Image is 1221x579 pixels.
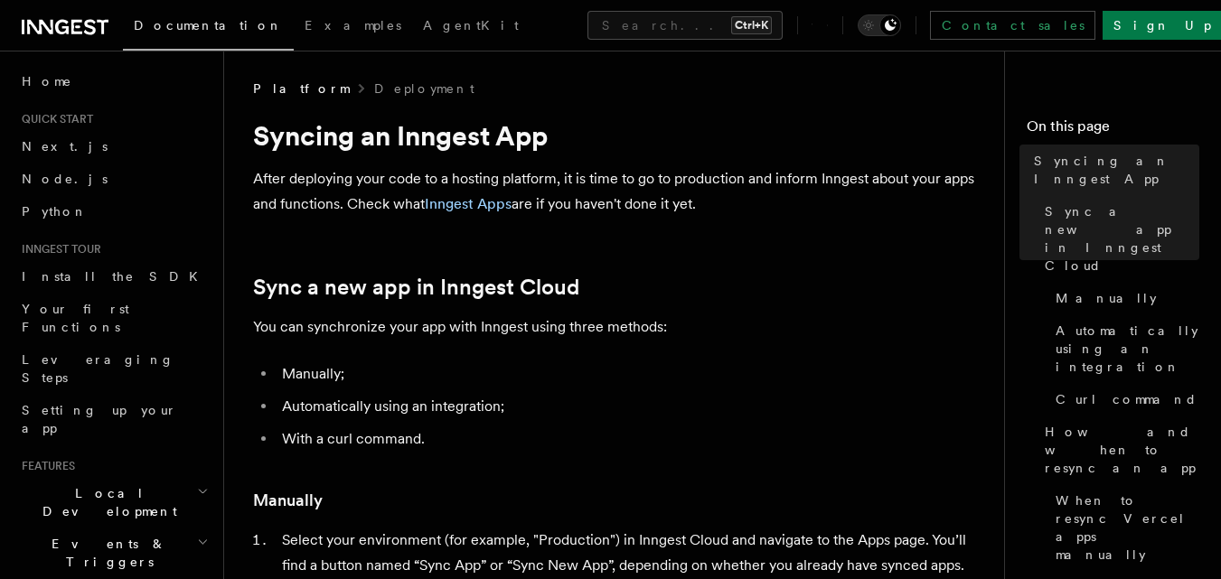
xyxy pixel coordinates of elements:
a: Sync a new app in Inngest Cloud [253,275,579,300]
button: Events & Triggers [14,528,212,578]
li: Manually; [277,361,976,387]
a: Manually [253,488,323,513]
a: Sync a new app in Inngest Cloud [1038,195,1199,282]
span: Setting up your app [22,403,177,435]
span: Python [22,204,88,219]
button: Search...Ctrl+K [587,11,783,40]
li: With a curl command. [277,426,976,452]
span: AgentKit [423,18,519,33]
a: Node.js [14,163,212,195]
span: How and when to resync an app [1045,423,1199,477]
span: Events & Triggers [14,535,197,571]
h1: Syncing an Inngest App [253,119,976,152]
a: Home [14,65,212,98]
span: Your first Functions [22,302,129,334]
span: Next.js [22,139,108,154]
span: Leveraging Steps [22,352,174,385]
li: Automatically using an integration; [277,394,976,419]
button: Toggle dark mode [858,14,901,36]
a: Python [14,195,212,228]
span: Examples [305,18,401,33]
a: Leveraging Steps [14,343,212,394]
span: Automatically using an integration [1056,322,1199,376]
span: Features [14,459,75,473]
a: Setting up your app [14,394,212,444]
p: After deploying your code to a hosting platform, it is time to go to production and inform Innges... [253,166,976,217]
h4: On this page [1027,116,1199,145]
a: Examples [294,5,412,49]
a: Manually [1048,282,1199,314]
li: Select your environment (for example, "Production") in Inngest Cloud and navigate to the Apps pag... [277,528,976,578]
a: Deployment [374,79,474,98]
a: Install the SDK [14,260,212,293]
a: Next.js [14,130,212,163]
span: When to resync Vercel apps manually [1056,491,1199,564]
span: Manually [1056,289,1157,307]
a: AgentKit [412,5,530,49]
span: Platform [253,79,349,98]
button: Local Development [14,477,212,528]
a: When to resync Vercel apps manually [1048,484,1199,571]
span: Syncing an Inngest App [1034,152,1199,188]
span: Node.js [22,172,108,186]
span: Quick start [14,112,93,126]
span: Local Development [14,484,197,520]
a: Syncing an Inngest App [1027,145,1199,195]
a: Contact sales [930,11,1095,40]
a: Inngest Apps [425,195,512,212]
span: Curl command [1056,390,1198,408]
a: Curl command [1048,383,1199,416]
span: Inngest tour [14,242,101,257]
kbd: Ctrl+K [731,16,772,34]
span: Documentation [134,18,283,33]
a: Documentation [123,5,294,51]
span: Sync a new app in Inngest Cloud [1045,202,1199,275]
a: Automatically using an integration [1048,314,1199,383]
p: You can synchronize your app with Inngest using three methods: [253,314,976,340]
span: Install the SDK [22,269,209,284]
a: Your first Functions [14,293,212,343]
a: How and when to resync an app [1038,416,1199,484]
span: Home [22,72,72,90]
